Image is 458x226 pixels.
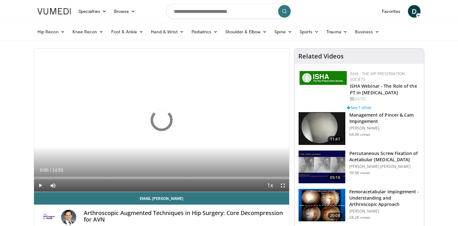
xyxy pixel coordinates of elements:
[34,192,289,205] a: Email [PERSON_NAME]
[349,215,370,220] p: 28.2K views
[298,189,420,222] a: 20:08 Femoracetabular Impingement - Understanding and Arthroscopic Approach [PERSON_NAME] 28.2K v...
[298,150,420,184] a: 05:16 Percutaneous Screw Fixation of Acetabular [MEDICAL_DATA] [PERSON_NAME] [PERSON_NAME] 39.9K ...
[298,112,420,145] a: 11:47 Management of Pincer & Cam Impingement [PERSON_NAME] 64.3K views
[37,8,71,14] img: VuMedi Logo
[147,25,188,38] a: Hand & Wrist
[264,179,277,192] button: Playback Rate
[271,25,295,38] a: Spine
[299,189,345,222] img: 410288_3.png.150x105_q85_crop-smart_upscale.jpg
[349,150,420,163] h3: Percutaneous Screw Fixation of Acetabular [MEDICAL_DATA]
[349,164,420,169] p: [PERSON_NAME] [PERSON_NAME]
[349,170,370,175] p: 39.9K views
[166,4,292,19] input: Search topics, interventions
[298,52,344,60] h4: Related Videos
[188,25,221,38] a: Pediatrics
[349,132,370,137] p: 64.3K views
[349,126,420,131] p: [PERSON_NAME]
[61,210,76,225] img: Avatar
[296,25,323,38] a: Sports
[349,209,420,214] p: [PERSON_NAME]
[47,179,59,192] button: Mute
[75,5,110,18] a: Specialties
[84,210,284,223] h4: Arthroscopic Augmented Techniques in Hip Surgery: Core Decompression for AVN
[107,25,147,38] a: Foot & Ankle
[328,174,343,181] span: 05:16
[34,25,69,38] a: Hip Recon
[350,71,405,82] a: ISHA - The Hip Preservation Society
[52,168,63,173] span: 14:55
[351,25,383,38] a: Business
[378,5,404,18] a: Favorites
[50,168,51,173] span: /
[34,177,289,179] div: Progress Bar
[299,112,345,145] img: 38483_0000_3.png.150x105_q85_crop-smart_upscale.jpg
[110,5,139,18] a: Browse
[34,179,47,192] button: Play
[328,212,343,219] span: 20:08
[350,96,419,102] div: [DATE]
[323,25,351,38] a: Trauma
[69,25,107,38] a: Knee Recon
[34,49,289,192] video-js: Video Player
[408,5,421,18] a: D
[349,189,420,207] h3: Femoracetabular Impingement - Understanding and Arthroscopic Approach
[349,112,420,124] h3: Management of Pincer & Cam Impingement
[299,151,345,183] img: 134112_0000_1.png.150x105_q85_crop-smart_upscale.jpg
[347,105,372,110] a: See 1 other
[350,83,417,96] a: ISHA Webinar - The Role of the PT in [MEDICAL_DATA]
[221,25,271,38] a: Shoulder & Elbow
[328,136,343,142] span: 11:47
[300,71,347,85] img: a9f71565-a949-43e5-a8b1-6790787a27eb.jpg.150x105_q85_autocrop_double_scale_upscale_version-0.2.jpg
[277,179,289,192] button: Fullscreen
[39,210,59,225] img: NYU Langone Orthopedic Webinar Series
[40,168,48,173] span: 0:00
